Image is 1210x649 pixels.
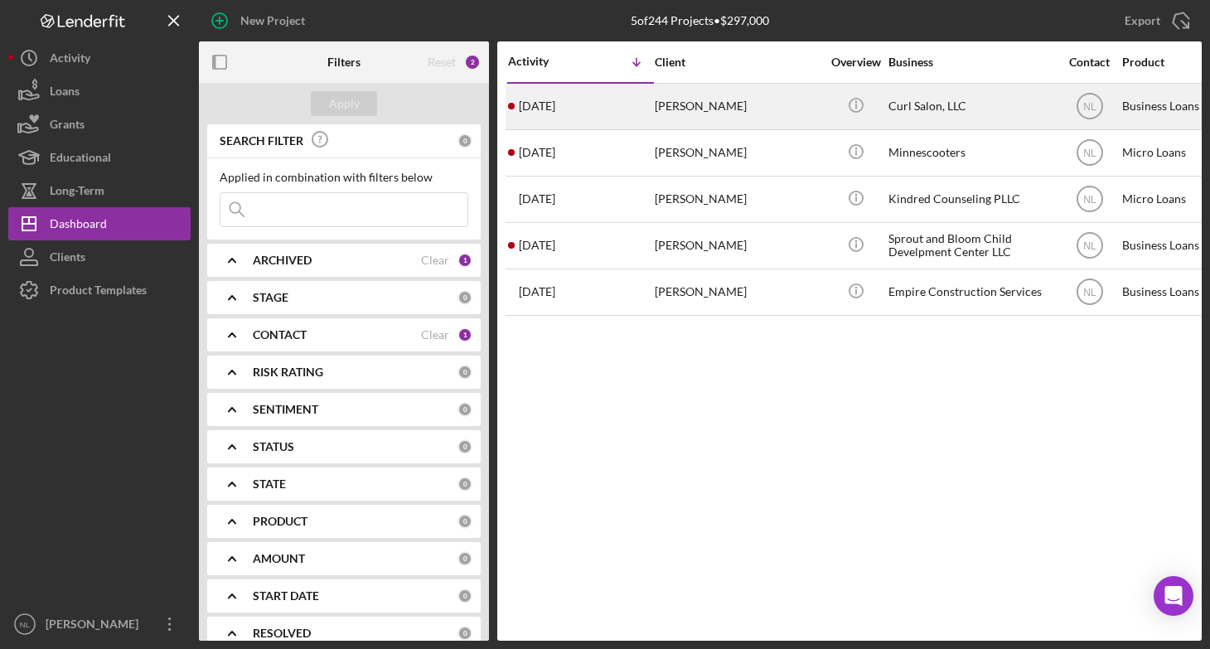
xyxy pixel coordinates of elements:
[8,41,191,75] button: Activity
[253,515,307,528] b: PRODUCT
[1083,287,1096,298] text: NL
[655,177,820,221] div: [PERSON_NAME]
[1108,4,1202,37] button: Export
[1083,101,1096,113] text: NL
[1154,576,1193,616] div: Open Intercom Messenger
[41,608,149,645] div: [PERSON_NAME]
[253,477,286,491] b: STATE
[8,75,191,108] button: Loans
[888,177,1054,221] div: Kindred Counseling PLLC
[327,56,361,69] b: Filters
[519,192,555,206] time: 2025-07-30 09:09
[253,403,318,416] b: SENTIMENT
[457,365,472,380] div: 0
[457,402,472,417] div: 0
[329,91,360,116] div: Apply
[220,171,468,184] div: Applied in combination with filters below
[50,274,147,311] div: Product Templates
[655,270,820,314] div: [PERSON_NAME]
[519,99,555,113] time: 2025-08-08 00:58
[888,131,1054,175] div: Minnescooters
[519,146,555,159] time: 2025-08-04 13:49
[519,239,555,252] time: 2025-07-22 20:30
[655,131,820,175] div: [PERSON_NAME]
[50,207,107,245] div: Dashboard
[253,627,311,640] b: RESOLVED
[8,174,191,207] button: Long-Term
[253,589,319,603] b: START DATE
[457,551,472,566] div: 0
[253,254,312,267] b: ARCHIVED
[8,608,191,641] button: NL[PERSON_NAME]
[311,91,377,116] button: Apply
[457,253,472,268] div: 1
[50,174,104,211] div: Long-Term
[457,439,472,454] div: 0
[1058,56,1120,69] div: Contact
[50,108,85,145] div: Grants
[457,290,472,305] div: 0
[1083,194,1096,206] text: NL
[888,270,1054,314] div: Empire Construction Services
[50,41,90,79] div: Activity
[8,274,191,307] button: Product Templates
[888,85,1054,128] div: Curl Salon, LLC
[457,514,472,529] div: 0
[631,14,769,27] div: 5 of 244 Projects • $297,000
[825,56,887,69] div: Overview
[1125,4,1160,37] div: Export
[199,4,322,37] button: New Project
[220,134,303,148] b: SEARCH FILTER
[1083,148,1096,159] text: NL
[50,75,80,112] div: Loans
[8,207,191,240] button: Dashboard
[8,108,191,141] button: Grants
[655,56,820,69] div: Client
[253,366,323,379] b: RISK RATING
[888,224,1054,268] div: Sprout and Bloom Child Develpment Center LLC
[508,55,581,68] div: Activity
[457,133,472,148] div: 0
[253,440,294,453] b: STATUS
[50,141,111,178] div: Educational
[519,285,555,298] time: 2025-07-10 19:36
[240,4,305,37] div: New Project
[655,85,820,128] div: [PERSON_NAME]
[253,328,307,341] b: CONTACT
[457,626,472,641] div: 0
[457,327,472,342] div: 1
[8,141,191,174] button: Educational
[655,224,820,268] div: [PERSON_NAME]
[20,620,31,629] text: NL
[428,56,456,69] div: Reset
[421,254,449,267] div: Clear
[8,240,191,274] button: Clients
[457,588,472,603] div: 0
[50,240,85,278] div: Clients
[888,56,1054,69] div: Business
[253,291,288,304] b: STAGE
[1083,240,1096,252] text: NL
[457,477,472,492] div: 0
[421,328,449,341] div: Clear
[253,552,305,565] b: AMOUNT
[464,54,481,70] div: 2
